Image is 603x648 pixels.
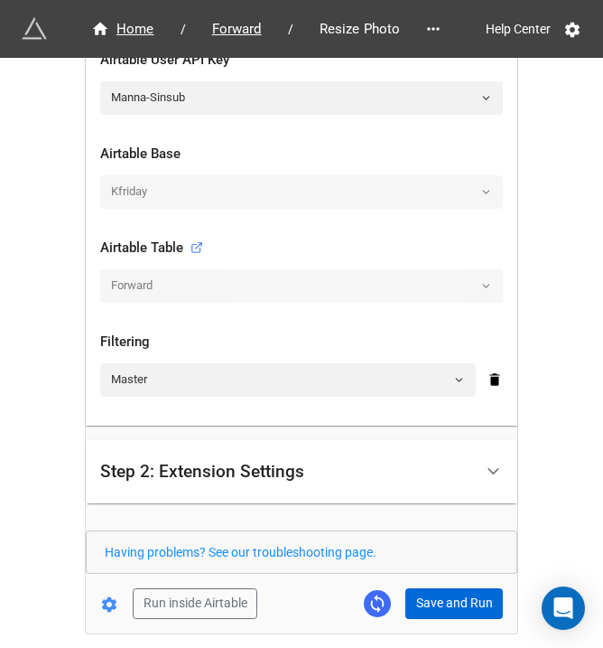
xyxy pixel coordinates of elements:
[100,50,503,71] div: Airtable User API Key
[72,18,419,40] nav: breadcrumb
[100,363,476,396] a: Master
[100,144,503,165] div: Airtable Base
[86,28,517,426] div: Step 1: Airtable Account
[22,16,47,42] img: miniextensions-icon.73ae0678.png
[201,19,273,40] span: Forward
[100,332,503,353] div: Filtering
[100,463,304,481] div: Step 2: Extension Settings
[100,81,503,114] a: Manna-Sinsub
[193,18,281,40] a: Forward
[86,440,517,504] div: Step 2: Extension Settings
[72,18,173,40] a: Home
[100,238,203,259] div: Airtable Table
[105,545,376,559] a: Having problems? See our troubleshooting page.
[405,588,503,619] button: Save and Run
[288,20,293,39] li: /
[133,588,257,619] button: Run inside Airtable
[542,587,585,630] div: Open Intercom Messenger
[364,590,391,617] a: Sync Base Structure
[309,19,412,40] span: Resize Photo
[91,19,154,40] div: Home
[181,20,186,39] li: /
[473,13,563,45] a: Help Center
